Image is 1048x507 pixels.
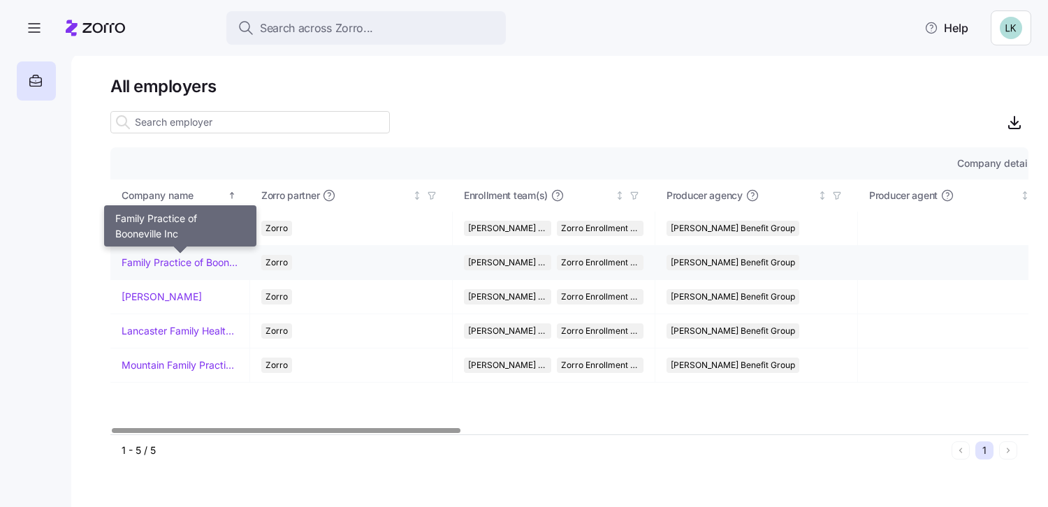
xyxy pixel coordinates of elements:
[561,358,640,373] span: Zorro Enrollment Team
[655,179,858,212] th: Producer agencyNot sorted
[952,441,970,460] button: Previous page
[226,11,506,45] button: Search across Zorro...
[924,20,968,36] span: Help
[453,179,655,212] th: Enrollment team(s)Not sorted
[1000,17,1022,39] img: 2f903825073e6ab5cfe425ecc3c25928
[265,289,288,304] span: Zorro
[260,20,373,37] span: Search across Zorro...
[671,323,795,339] span: [PERSON_NAME] Benefit Group
[261,189,319,203] span: Zorro partner
[561,289,640,304] span: Zorro Enrollment Team
[869,189,938,203] span: Producer agent
[671,289,795,304] span: [PERSON_NAME] Benefit Group
[412,191,422,200] div: Not sorted
[227,191,237,200] div: Sorted ascending
[468,323,547,339] span: [PERSON_NAME] Benefit Group
[464,189,548,203] span: Enrollment team(s)
[561,221,640,236] span: Zorro Enrollment Team
[110,75,1028,97] h1: All employers
[468,221,547,236] span: [PERSON_NAME] Benefit Group
[817,191,827,200] div: Not sorted
[671,221,795,236] span: [PERSON_NAME] Benefit Group
[975,441,994,460] button: 1
[265,358,288,373] span: Zorro
[110,111,390,133] input: Search employer
[667,189,743,203] span: Producer agency
[250,179,453,212] th: Zorro partnerNot sorted
[122,290,202,304] a: [PERSON_NAME]
[265,323,288,339] span: Zorro
[122,188,225,203] div: Company name
[561,323,640,339] span: Zorro Enrollment Team
[913,14,980,42] button: Help
[122,443,946,457] div: 1 - 5 / 5
[671,358,795,373] span: [PERSON_NAME] Benefit Group
[561,255,640,270] span: Zorro Enrollment Team
[999,441,1017,460] button: Next page
[1020,191,1030,200] div: Not sorted
[122,256,238,270] a: Family Practice of Booneville Inc
[265,255,288,270] span: Zorro
[110,179,250,212] th: Company nameSorted ascending
[122,221,233,235] a: Family Health Clinic PSC
[122,324,238,338] a: Lancaster Family Health Care Clinic LC
[468,289,547,304] span: [PERSON_NAME] Benefit Group
[122,358,238,372] a: Mountain Family Practice Clinic of Manchester Inc.
[468,358,547,373] span: [PERSON_NAME] Benefit Group
[468,255,547,270] span: [PERSON_NAME] Benefit Group
[615,191,625,200] div: Not sorted
[265,221,288,236] span: Zorro
[671,255,795,270] span: [PERSON_NAME] Benefit Group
